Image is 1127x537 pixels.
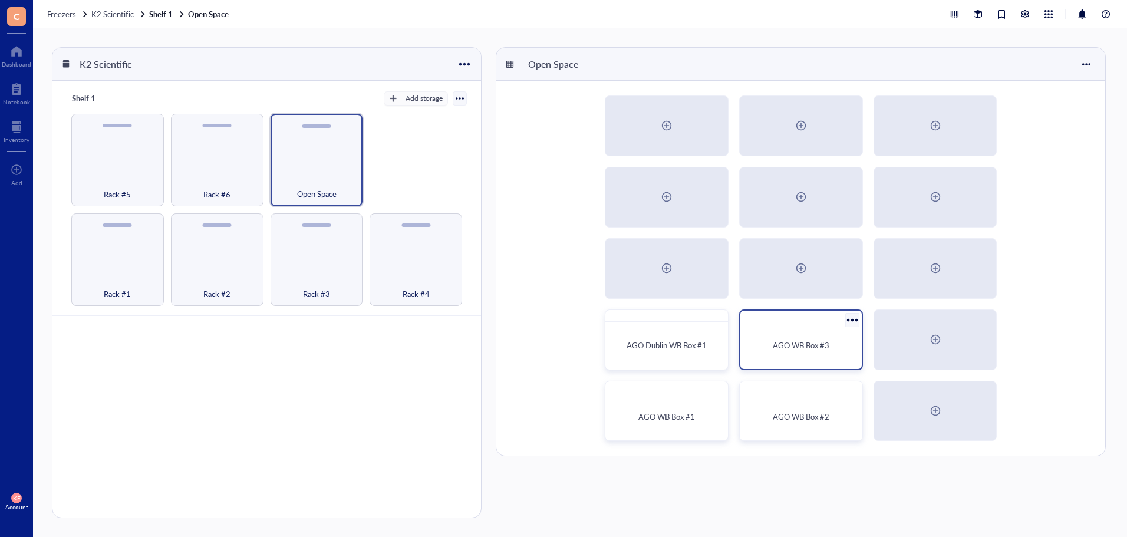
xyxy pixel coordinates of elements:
div: Notebook [3,98,30,106]
div: Open Space [523,54,594,74]
div: K2 Scientific [74,54,145,74]
span: KE [13,495,21,502]
span: AGO WB Box #2 [773,411,829,422]
span: AGO WB Box #1 [638,411,695,422]
span: AGO Dublin WB Box #1 [627,340,707,351]
span: Rack #1 [104,288,131,301]
a: Freezers [47,9,89,19]
a: K2 Scientific [91,9,147,19]
a: Inventory [4,117,29,143]
span: Rack #4 [403,288,430,301]
div: Dashboard [2,61,31,68]
span: K2 Scientific [91,8,134,19]
span: Rack #2 [203,288,230,301]
div: Inventory [4,136,29,143]
span: AGO WB Box #3 [773,340,829,351]
div: Add storage [406,93,443,104]
button: Add storage [384,91,448,106]
div: Account [5,503,28,510]
span: Rack #5 [104,188,131,201]
div: Shelf 1 [67,90,137,107]
a: Shelf 1Open Space [149,9,231,19]
span: Open Space [297,187,337,200]
a: Dashboard [2,42,31,68]
span: Rack #3 [303,288,330,301]
span: Rack #6 [203,188,230,201]
span: Freezers [47,8,76,19]
a: Notebook [3,80,30,106]
span: C [14,9,20,24]
div: Add [11,179,22,186]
